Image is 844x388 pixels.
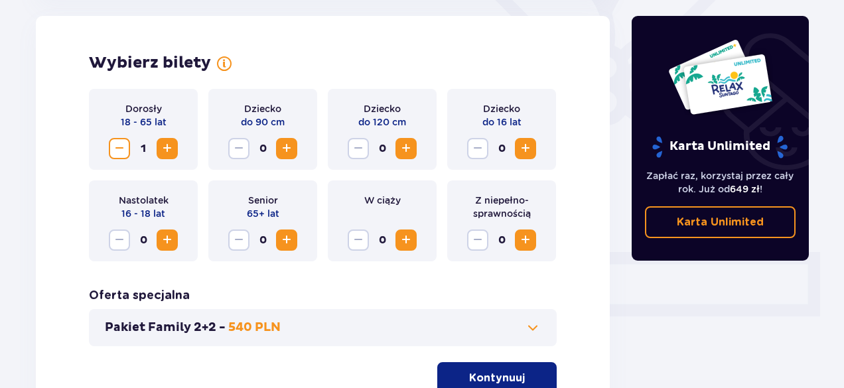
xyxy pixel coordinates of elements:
button: Zwiększ [395,229,417,251]
button: Zmniejsz [348,138,369,159]
p: do 16 lat [482,115,522,129]
span: 0 [491,229,512,251]
span: 0 [491,138,512,159]
p: do 120 cm [358,115,406,129]
button: Zwiększ [157,229,178,251]
p: Karta Unlimited [651,135,789,159]
a: Karta Unlimited [645,206,796,238]
p: Dorosły [125,102,162,115]
p: Pakiet Family 2+2 - [105,320,226,336]
p: W ciąży [364,194,401,207]
button: Pakiet Family 2+2 -540 PLN [105,320,541,336]
p: Senior [248,194,278,207]
button: Zwiększ [276,138,297,159]
button: Zmniejsz [109,138,130,159]
p: 16 - 18 lat [121,207,165,220]
img: Dwie karty całoroczne do Suntago z napisem 'UNLIMITED RELAX', na białym tle z tropikalnymi liśćmi... [668,38,773,115]
p: Kontynuuj [469,371,525,385]
button: Zmniejsz [467,229,488,251]
button: Zwiększ [157,138,178,159]
button: Zmniejsz [467,138,488,159]
button: Zwiększ [515,229,536,251]
p: do 90 cm [241,115,285,129]
button: Zwiększ [515,138,536,159]
button: Zmniejsz [348,229,369,251]
p: 18 - 65 lat [121,115,167,129]
span: 649 zł [730,184,760,194]
button: Zmniejsz [228,138,249,159]
p: Z niepełno­sprawnością [458,194,545,220]
button: Zmniejsz [228,229,249,251]
button: Zmniejsz [109,229,130,251]
p: Dziecko [364,102,401,115]
h3: Oferta specjalna [89,288,190,304]
p: 65+ lat [247,207,279,220]
button: Zwiększ [395,138,417,159]
p: Nastolatek [119,194,169,207]
span: 0 [372,138,393,159]
h2: Wybierz bilety [89,53,211,73]
span: 0 [133,229,154,251]
span: 0 [372,229,393,251]
p: Zapłać raz, korzystaj przez cały rok. Już od ! [645,169,796,196]
span: 0 [252,138,273,159]
p: Karta Unlimited [677,215,764,229]
button: Zwiększ [276,229,297,251]
p: Dziecko [483,102,520,115]
p: Dziecko [244,102,281,115]
span: 0 [252,229,273,251]
span: 1 [133,138,154,159]
p: 540 PLN [228,320,281,336]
